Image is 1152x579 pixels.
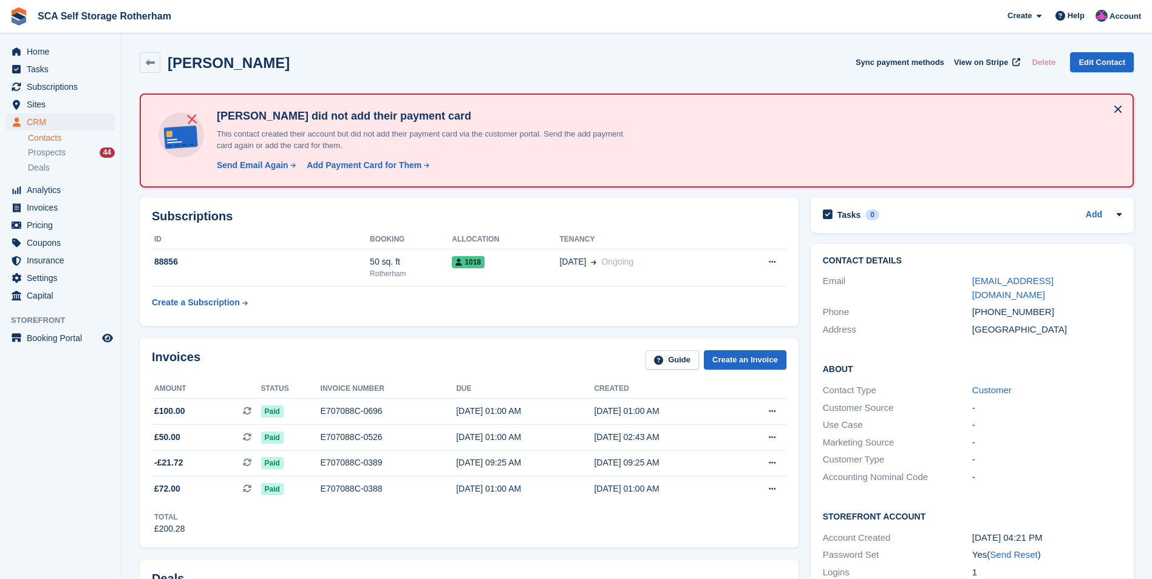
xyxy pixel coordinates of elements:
[865,209,879,220] div: 0
[100,147,115,158] div: 44
[321,482,457,495] div: E707088C-0388
[28,146,115,159] a: Prospects 44
[823,510,1122,522] h2: Storefront Account
[823,453,972,467] div: Customer Type
[987,549,1040,560] span: ( )
[972,531,1122,545] div: [DATE] 04:21 PM
[168,55,290,71] h2: [PERSON_NAME]
[261,483,284,495] span: Paid
[154,512,185,523] div: Total
[972,276,1054,300] a: [EMAIL_ADDRESS][DOMAIN_NAME]
[28,132,115,144] a: Contacts
[152,230,370,249] th: ID
[1068,10,1085,22] span: Help
[823,384,972,398] div: Contact Type
[28,162,50,174] span: Deals
[155,109,207,161] img: no-card-linked-e7822e413c904bf8b177c4d89f31251c4716f9871600ec3ca5bfc59e148c83f4.svg
[823,305,972,319] div: Phone
[261,432,284,444] span: Paid
[6,113,115,130] a: menu
[823,401,972,415] div: Customer Source
[823,256,1122,266] h2: Contact Details
[972,323,1122,337] div: [GEOGRAPHIC_DATA]
[456,379,594,399] th: Due
[972,418,1122,432] div: -
[370,268,452,279] div: Rotherham
[27,330,100,347] span: Booking Portal
[1070,52,1134,72] a: Edit Contact
[6,217,115,234] a: menu
[154,482,180,495] span: £72.00
[261,457,284,469] span: Paid
[972,305,1122,319] div: [PHONE_NUMBER]
[27,181,100,198] span: Analytics
[6,330,115,347] a: menu
[823,548,972,562] div: Password Set
[154,431,180,444] span: £50.00
[261,379,321,399] th: Status
[1027,52,1060,72] button: Delete
[559,256,586,268] span: [DATE]
[6,199,115,216] a: menu
[823,418,972,432] div: Use Case
[594,482,732,495] div: [DATE] 01:00 AM
[456,456,594,469] div: [DATE] 09:25 AM
[646,350,699,370] a: Guide
[152,209,786,223] h2: Subscriptions
[27,78,100,95] span: Subscriptions
[559,230,728,249] th: Tenancy
[704,350,786,370] a: Create an Invoice
[594,456,732,469] div: [DATE] 09:25 AM
[212,109,637,123] h4: [PERSON_NAME] did not add their payment card
[152,291,248,314] a: Create a Subscription
[6,287,115,304] a: menu
[28,161,115,174] a: Deals
[10,7,28,25] img: stora-icon-8386f47178a22dfd0bd8f6a31ec36ba5ce8667c1dd55bd0f319d3a0aa187defe.svg
[972,453,1122,467] div: -
[972,401,1122,415] div: -
[27,96,100,113] span: Sites
[6,61,115,78] a: menu
[954,56,1008,69] span: View on Stripe
[27,113,100,130] span: CRM
[27,199,100,216] span: Invoices
[307,159,421,172] div: Add Payment Card for Them
[152,379,261,399] th: Amount
[6,269,115,286] a: menu
[321,405,457,418] div: E707088C-0696
[152,350,200,370] h2: Invoices
[972,436,1122,450] div: -
[594,379,732,399] th: Created
[990,549,1037,560] a: Send Reset
[972,385,1012,395] a: Customer
[452,230,559,249] th: Allocation
[27,43,100,60] span: Home
[456,431,594,444] div: [DATE] 01:00 AM
[823,323,972,337] div: Address
[154,523,185,535] div: £200.28
[152,296,240,309] div: Create a Subscription
[823,531,972,545] div: Account Created
[27,61,100,78] span: Tasks
[212,128,637,152] p: This contact created their account but did not add their payment card via the customer portal. Se...
[823,436,972,450] div: Marketing Source
[972,548,1122,562] div: Yes
[6,181,115,198] a: menu
[152,256,370,268] div: 88856
[100,331,115,345] a: Preview store
[6,252,115,269] a: menu
[370,256,452,268] div: 50 sq. ft
[856,52,944,72] button: Sync payment methods
[261,405,284,418] span: Paid
[33,6,176,26] a: SCA Self Storage Rotherham
[452,256,485,268] span: 1018
[27,252,100,269] span: Insurance
[1109,10,1141,22] span: Account
[321,379,457,399] th: Invoice number
[6,96,115,113] a: menu
[823,470,972,484] div: Accounting Nominal Code
[823,362,1122,374] h2: About
[302,159,431,172] a: Add Payment Card for Them
[1096,10,1108,22] img: Bethany Bloodworth
[27,234,100,251] span: Coupons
